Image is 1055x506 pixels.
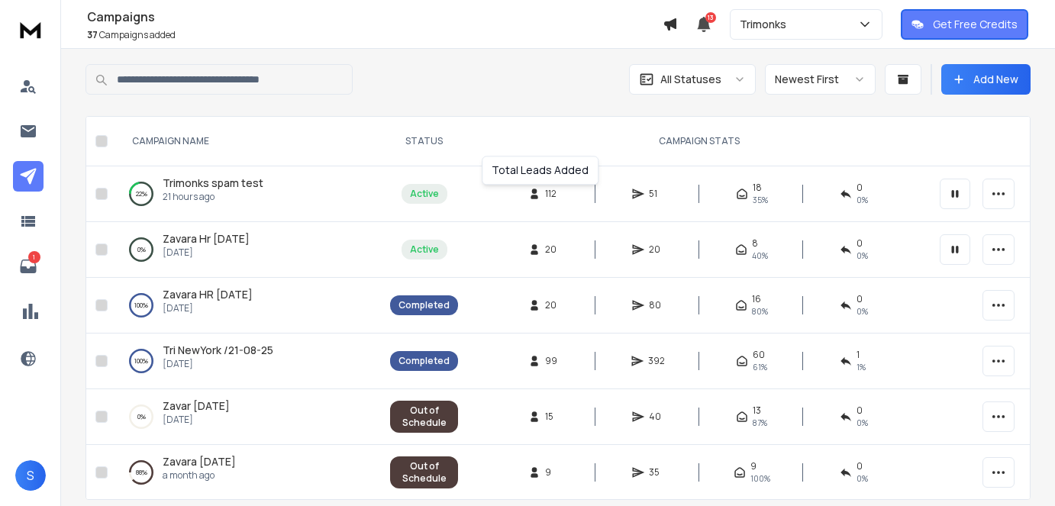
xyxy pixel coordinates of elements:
[114,334,381,389] td: 100%Tri NewYork /21-08-25[DATE]
[134,353,148,369] p: 100 %
[857,404,863,417] span: 0
[163,358,273,370] p: [DATE]
[752,237,758,250] span: 8
[740,17,792,32] p: Trimonks
[753,361,767,373] span: 61 %
[114,222,381,278] td: 0%Zavara Hr [DATE][DATE]
[752,305,768,317] span: 80 %
[649,243,664,256] span: 20
[545,411,560,423] span: 15
[28,251,40,263] p: 1
[482,156,598,185] div: Total Leads Added
[114,166,381,222] td: 22%Trimonks spam test21 hours ago
[753,182,762,194] span: 18
[857,305,868,317] span: 0 %
[753,349,765,361] span: 60
[648,355,665,367] span: 392
[857,472,868,485] span: 0 %
[163,469,236,482] p: a month ago
[381,117,467,166] th: STATUS
[545,188,560,200] span: 112
[857,349,860,361] span: 1
[163,231,250,246] span: Zavara Hr [DATE]
[752,250,768,262] span: 40 %
[163,414,230,426] p: [DATE]
[545,299,560,311] span: 20
[545,243,560,256] span: 20
[660,72,721,87] p: All Statuses
[163,302,253,314] p: [DATE]
[857,182,863,194] span: 0
[163,176,263,190] span: Trimonks spam test
[398,404,450,429] div: Out of Schedule
[753,417,767,429] span: 87 %
[13,251,44,282] a: 1
[114,278,381,334] td: 100%Zavara HR [DATE][DATE]
[649,188,664,200] span: 51
[136,465,147,480] p: 88 %
[134,298,148,313] p: 100 %
[410,188,439,200] div: Active
[15,460,46,491] button: S
[114,117,381,166] th: CAMPAIGN NAME
[114,389,381,445] td: 0%Zavar [DATE][DATE]
[857,361,866,373] span: 1 %
[467,117,931,166] th: CAMPAIGN STATS
[410,243,439,256] div: Active
[649,299,664,311] span: 80
[753,194,768,206] span: 35 %
[705,12,716,23] span: 13
[398,299,450,311] div: Completed
[163,343,273,357] span: Tri NewYork /21-08-25
[857,194,868,206] span: 0 %
[87,29,663,41] p: Campaigns added
[857,250,868,262] span: 0 %
[398,355,450,367] div: Completed
[901,9,1028,40] button: Get Free Credits
[933,17,1018,32] p: Get Free Credits
[857,460,863,472] span: 0
[114,445,381,501] td: 88%Zavara [DATE]a month ago
[137,242,146,257] p: 0 %
[163,247,250,259] p: [DATE]
[752,293,761,305] span: 16
[163,191,263,203] p: 21 hours ago
[163,398,230,413] span: Zavar [DATE]
[163,398,230,414] a: Zavar [DATE]
[15,15,46,44] img: logo
[941,64,1031,95] button: Add New
[857,237,863,250] span: 0
[750,472,770,485] span: 100 %
[545,466,560,479] span: 9
[545,355,560,367] span: 99
[649,411,664,423] span: 40
[649,466,664,479] span: 35
[750,460,757,472] span: 9
[163,343,273,358] a: Tri NewYork /21-08-25
[137,409,146,424] p: 0 %
[163,176,263,191] a: Trimonks spam test
[163,287,253,302] a: Zavara HR [DATE]
[753,404,761,417] span: 13
[87,28,98,41] span: 37
[857,417,868,429] span: 0 %
[857,293,863,305] span: 0
[398,460,450,485] div: Out of Schedule
[163,454,236,469] span: Zavara [DATE]
[163,231,250,247] a: Zavara Hr [DATE]
[136,186,147,201] p: 22 %
[163,454,236,469] a: Zavara [DATE]
[765,64,876,95] button: Newest First
[87,8,663,26] h1: Campaigns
